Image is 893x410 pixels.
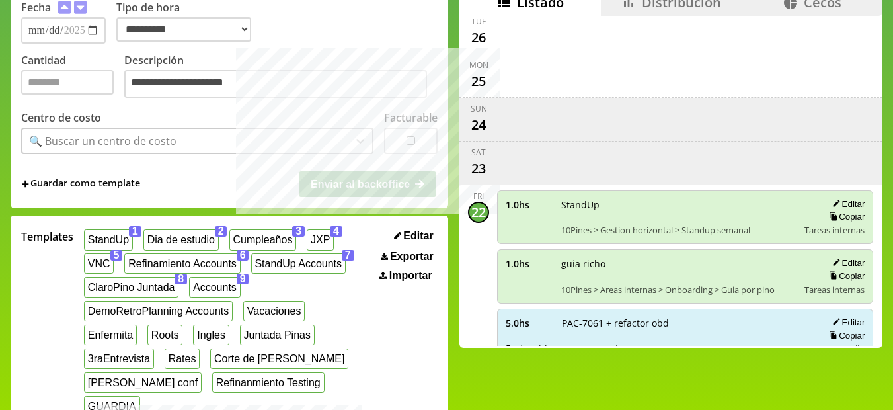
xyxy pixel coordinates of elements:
[389,270,432,282] span: Importar
[561,198,795,211] span: StandUp
[110,250,123,261] span: 5
[561,257,795,270] span: guia richo
[124,253,240,274] button: Refinamiento Accounts6
[469,60,488,71] div: Mon
[390,229,438,243] button: Editar
[165,348,200,369] button: Rates
[292,226,305,237] span: 3
[229,229,296,250] button: Cumpleaños3
[506,317,553,329] span: 5.0 hs
[175,274,187,284] span: 8
[189,277,240,298] button: Accounts9
[468,114,489,136] div: 24
[377,250,438,263] button: Exportar
[403,230,433,242] span: Editar
[84,325,137,345] button: Enfermita
[29,134,176,148] div: 🔍 Buscar un centro de costo
[824,343,865,354] span: Desarrollo
[330,226,342,237] span: 4
[473,190,484,202] div: Fri
[506,257,552,270] span: 1.0 hs
[147,325,182,345] button: Roots
[825,330,865,341] button: Copiar
[828,257,865,268] button: Editar
[561,224,795,236] span: 10Pines > Gestion horizontal > Standup semanal
[562,317,809,329] span: PAC-7061 + refactor obd
[342,250,354,261] span: 7
[21,229,73,244] span: Templates
[828,317,865,328] button: Editar
[193,325,229,345] button: Ingles
[124,70,427,98] textarea: Descripción
[828,198,865,210] button: Editar
[471,147,486,158] div: Sat
[243,301,305,321] button: Vacaciones
[21,53,124,101] label: Cantidad
[804,224,865,236] span: Tareas internas
[471,16,486,27] div: Tue
[468,71,489,92] div: 25
[21,70,114,95] input: Cantidad
[804,284,865,296] span: Tareas internas
[307,229,334,250] button: JXP4
[251,253,346,274] button: StandUp Accounts7
[215,226,227,237] span: 2
[825,270,865,282] button: Copiar
[124,53,438,101] label: Descripción
[562,343,809,354] span: Proyectos > Claro > Accounts
[506,342,553,354] span: Facturable
[506,198,552,211] span: 1.0 hs
[84,229,133,250] button: StandUp1
[468,202,489,223] div: 22
[84,348,154,369] button: 3raEntrevista
[237,274,249,284] span: 9
[471,103,487,114] div: Sun
[84,253,114,274] button: VNC5
[212,372,325,393] button: Refinanmiento Testing
[84,277,178,298] button: ClaroPino Juntada8
[21,110,101,125] label: Centro de costo
[21,177,140,191] span: +Guardar como template
[143,229,219,250] button: Dia de estudio2
[468,27,489,48] div: 26
[468,158,489,179] div: 23
[116,17,251,42] select: Tipo de hora
[210,348,348,369] button: Corte de [PERSON_NAME]
[390,251,434,263] span: Exportar
[459,16,882,346] div: scrollable content
[84,372,202,393] button: [PERSON_NAME] conf
[21,177,29,191] span: +
[825,211,865,222] button: Copiar
[561,284,795,296] span: 10Pines > Areas internas > Onboarding > Guia por pino
[384,110,438,125] label: Facturable
[129,226,141,237] span: 1
[237,250,249,261] span: 6
[240,325,315,345] button: Juntada Pinas
[84,301,233,321] button: DemoRetroPlanning Accounts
